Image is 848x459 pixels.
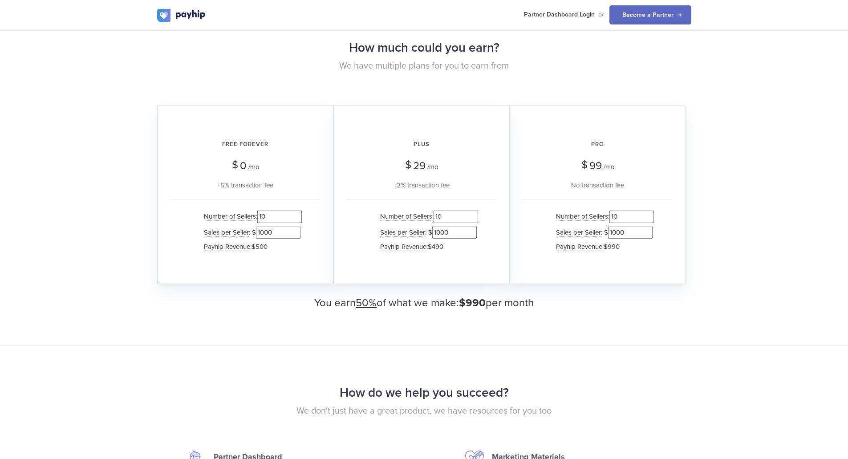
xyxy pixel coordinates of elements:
span: $ [581,155,588,175]
h2: How much could you earn? [157,36,691,60]
span: Sales per Seller [380,228,425,237]
a: Become a Partner [609,5,691,24]
h2: Plus [346,133,497,156]
span: $990 [604,243,620,251]
p: We don't just have a great product, we have resources for you too [157,405,691,418]
div: +5% transaction fee [170,180,321,191]
li: : [552,209,654,224]
h2: Pro [522,133,673,156]
span: $990 [459,297,486,309]
span: Payhip Revenue [380,243,426,251]
h3: You earn of what we make: per month [157,297,691,309]
span: 29 [413,159,426,172]
p: We have multiple plans for you to earn from [157,60,691,73]
u: 50% [356,297,377,309]
span: Sales per Seller [556,228,601,237]
div: +2% transaction fee [346,180,497,191]
span: Number of Sellers [380,212,432,221]
li: : [376,209,478,224]
img: logo.svg [157,9,206,22]
span: Number of Sellers [556,212,608,221]
span: Payhip Revenue [204,243,250,251]
span: /mo [604,163,615,171]
span: $ [405,155,411,175]
li: : [199,209,302,224]
li: : $ [199,225,302,240]
span: $ [232,155,238,175]
span: Payhip Revenue [556,243,602,251]
li: : $ [552,225,654,240]
span: 99 [589,159,602,172]
span: $500 [252,243,268,251]
li: : [552,240,654,253]
li: : [376,240,478,253]
h2: Free Forever [170,133,321,156]
li: : $ [376,225,478,240]
span: 0 [240,159,247,172]
li: : [199,240,302,253]
span: Number of Sellers [204,212,256,221]
span: /mo [248,163,260,171]
span: Sales per Seller [204,228,249,237]
span: /mo [427,163,438,171]
span: $490 [428,243,443,251]
div: No transaction fee [522,180,673,191]
h2: How do we help you succeed? [157,381,691,405]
